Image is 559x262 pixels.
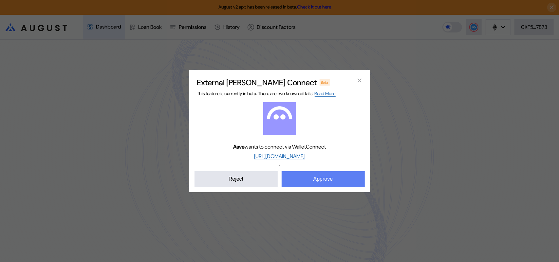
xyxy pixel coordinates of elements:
b: Aave [233,143,245,150]
span: wants to connect via WalletConnect [233,143,326,150]
button: close modal [354,75,365,86]
a: [URL][DOMAIN_NAME] [254,153,305,160]
div: Beta [320,79,330,86]
button: Reject [195,171,278,187]
a: Read More [315,91,336,97]
button: Approve [282,171,365,187]
h2: External [PERSON_NAME] Connect [197,77,317,88]
img: Aave logo [263,102,296,135]
span: This feature is currently in beta. There are two known pitfalls: [197,91,336,96]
